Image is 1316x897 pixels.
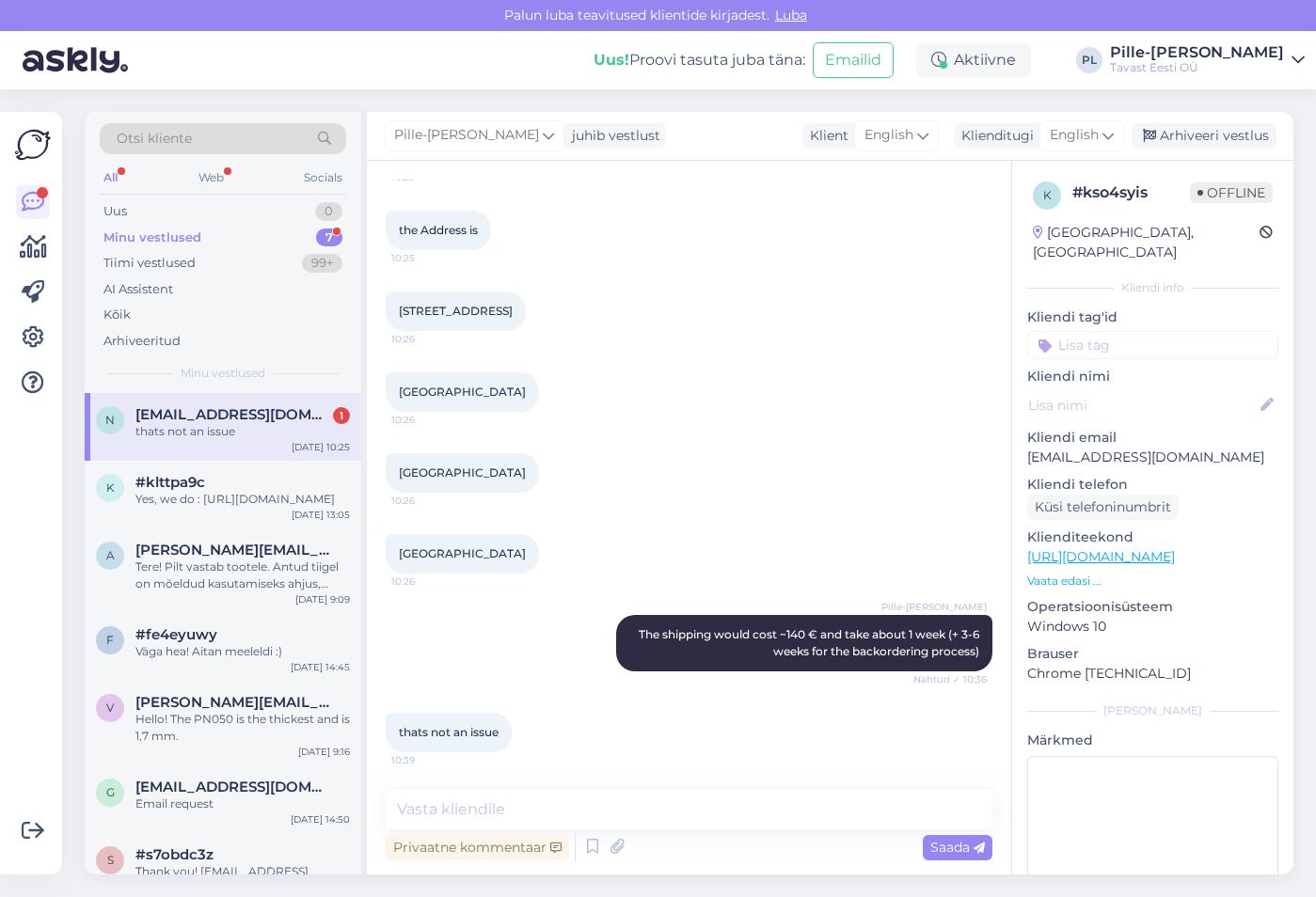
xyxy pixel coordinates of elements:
[135,626,217,643] span: #fe4eyuwy
[135,694,331,711] span: vytautas.jankulskas@gmail.com
[1043,188,1052,202] span: k
[391,753,462,767] span: 10:39
[302,254,342,273] div: 99+
[1050,125,1099,146] span: English
[391,251,462,265] span: 10:25
[1027,428,1278,448] p: Kliendi email
[386,835,569,860] div: Privaatne kommentaar
[103,332,181,351] div: Arhiveeritud
[1027,279,1278,296] div: Kliendi info
[316,228,342,247] div: 7
[298,745,350,759] div: [DATE] 9:16
[1110,60,1284,75] div: Tavast Eesti OÜ
[291,812,350,826] div: [DATE] 14:50
[15,127,51,163] img: Askly Logo
[1027,731,1278,750] p: Märkmed
[399,546,526,560] span: [GEOGRAPHIC_DATA]
[394,125,539,146] span: Pille-[PERSON_NAME]
[399,385,526,399] span: [GEOGRAPHIC_DATA]
[813,42,894,78] button: Emailid
[105,413,115,427] span: n
[103,280,173,299] div: AI Assistent
[391,332,462,346] span: 10:26
[1027,367,1278,386] p: Kliendi nimi
[291,660,350,674] div: [DATE] 14:45
[391,494,462,508] span: 10:26
[135,406,331,423] span: nathaasyajewellers@gmail.com
[1027,307,1278,327] p: Kliendi tag'id
[913,672,987,686] span: Nähtud ✓ 10:36
[315,202,342,221] div: 0
[106,700,114,715] span: v
[135,863,350,897] div: Thank you! [EMAIL_ADDRESS][DOMAIN_NAME]
[103,306,131,324] div: Kõik
[399,465,526,480] span: [GEOGRAPHIC_DATA]
[100,165,121,190] div: All
[399,304,513,318] span: [STREET_ADDRESS]
[399,223,478,237] span: the Address is
[594,49,805,71] div: Proovi tasuta juba täna:
[1110,45,1284,60] div: Pille-[PERSON_NAME]
[594,51,629,69] b: Uus!
[135,643,350,660] div: Väga hea! Aitan meeleldi :)
[1027,527,1278,547] p: Klienditeekond
[1190,182,1273,203] span: Offline
[135,779,331,795] span: gabieitavi@gmail.com
[135,711,350,745] div: Hello! The PN050 is the thickest and is 1,7 mm.
[564,126,660,146] div: juhib vestlust
[1027,597,1278,617] p: Operatsioonisüsteem
[106,785,115,799] span: g
[103,228,201,247] div: Minu vestlused
[881,600,987,614] span: Pille-[PERSON_NAME]
[135,491,350,508] div: Yes, we do : [URL][DOMAIN_NAME]
[292,440,350,454] div: [DATE] 10:25
[1110,45,1305,75] a: Pille-[PERSON_NAME]Tavast Eesti OÜ
[1028,395,1257,416] input: Lisa nimi
[1027,331,1278,359] input: Lisa tag
[333,407,350,424] div: 1
[1027,617,1278,637] p: Windows 10
[1027,644,1278,664] p: Brauser
[802,126,848,146] div: Klient
[399,725,499,739] span: thats not an issue
[1072,181,1190,204] div: # kso4syis
[135,846,214,863] span: #s7obdc3z
[639,627,982,658] span: The shipping would cost ~140 € and take about 1 week (+ 3-6 weeks for the backordering process)
[1027,548,1175,565] a: [URL][DOMAIN_NAME]
[1027,475,1278,495] p: Kliendi telefon
[103,254,196,273] div: Tiimi vestlused
[106,633,114,647] span: f
[930,839,985,856] span: Saada
[1027,702,1278,719] div: [PERSON_NAME]
[135,474,205,491] span: #klttpa9c
[117,129,192,149] span: Otsi kliente
[300,165,346,190] div: Socials
[181,365,265,382] span: Minu vestlused
[107,853,114,867] span: s
[1033,223,1260,262] div: [GEOGRAPHIC_DATA], [GEOGRAPHIC_DATA]
[106,480,115,495] span: k
[195,165,228,190] div: Web
[391,574,462,589] span: 10:26
[864,125,913,146] span: English
[1027,664,1278,684] p: Chrome [TECHNICAL_ID]
[1076,47,1102,73] div: PL
[135,795,350,812] div: Email request
[1132,123,1276,149] div: Arhiveeri vestlus
[1027,573,1278,590] p: Vaata edasi ...
[1027,448,1278,467] p: [EMAIL_ADDRESS][DOMAIN_NAME]
[954,126,1034,146] div: Klienditugi
[1027,495,1179,520] div: Küsi telefoninumbrit
[106,548,115,562] span: a
[391,413,462,427] span: 10:26
[295,592,350,606] div: [DATE] 9:09
[292,508,350,522] div: [DATE] 13:05
[769,7,813,24] span: Luba
[103,202,127,221] div: Uus
[135,542,331,559] span: andres.laidmets@gmail.com
[135,423,350,440] div: thats not an issue
[916,43,1031,77] div: Aktiivne
[135,559,350,592] div: Tere! Pilt vastab tootele. Antud tiigel on mõeldud kasutamiseks ahjus, muude kasutusviiside kohta...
